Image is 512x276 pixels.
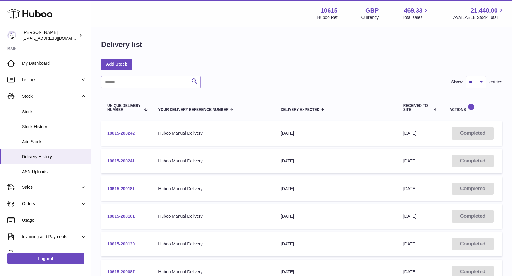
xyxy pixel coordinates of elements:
[404,6,422,15] span: 469.33
[22,169,87,175] span: ASN Uploads
[23,36,90,41] span: [EMAIL_ADDRESS][DOMAIN_NAME]
[281,269,391,275] div: [DATE]
[281,108,319,112] span: Delivery Expected
[22,139,87,145] span: Add Stock
[158,108,229,112] span: Your Delivery Reference Number
[107,241,135,246] a: 10615-200130
[453,15,505,20] span: AVAILABLE Stock Total
[23,30,77,41] div: [PERSON_NAME]
[22,201,80,207] span: Orders
[7,31,16,40] img: fulfillment@fable.com
[7,253,84,264] a: Log out
[281,241,391,247] div: [DATE]
[22,109,87,115] span: Stock
[403,131,417,136] span: [DATE]
[107,214,135,219] a: 10615-200161
[22,234,80,240] span: Invoicing and Payments
[107,104,141,112] span: Unique Delivery Number
[22,184,80,190] span: Sales
[317,15,338,20] div: Huboo Ref
[22,77,80,83] span: Listings
[321,6,338,15] strong: 10615
[22,154,87,160] span: Delivery History
[489,79,502,85] span: entries
[402,6,429,20] a: 469.33 Total sales
[402,15,429,20] span: Total sales
[365,6,379,15] strong: GBP
[403,214,417,219] span: [DATE]
[451,79,463,85] label: Show
[107,186,135,191] a: 10615-200181
[158,186,268,192] div: Huboo Manual Delivery
[471,6,498,15] span: 21,440.00
[22,124,87,130] span: Stock History
[281,213,391,219] div: [DATE]
[22,60,87,66] span: My Dashboard
[158,213,268,219] div: Huboo Manual Delivery
[107,269,135,274] a: 10615-200087
[403,104,432,112] span: Received to Site
[158,241,268,247] div: Huboo Manual Delivery
[158,130,268,136] div: Huboo Manual Delivery
[403,158,417,163] span: [DATE]
[158,269,268,275] div: Huboo Manual Delivery
[22,250,87,256] span: Cases
[403,269,417,274] span: [DATE]
[281,186,391,192] div: [DATE]
[101,40,142,49] h1: Delivery list
[361,15,379,20] div: Currency
[450,103,496,112] div: Actions
[281,158,391,164] div: [DATE]
[22,217,87,223] span: Usage
[101,59,132,70] a: Add Stock
[22,93,80,99] span: Stock
[158,158,268,164] div: Huboo Manual Delivery
[453,6,505,20] a: 21,440.00 AVAILABLE Stock Total
[281,130,391,136] div: [DATE]
[403,241,417,246] span: [DATE]
[107,158,135,163] a: 10615-200241
[403,186,417,191] span: [DATE]
[107,131,135,136] a: 10615-200242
